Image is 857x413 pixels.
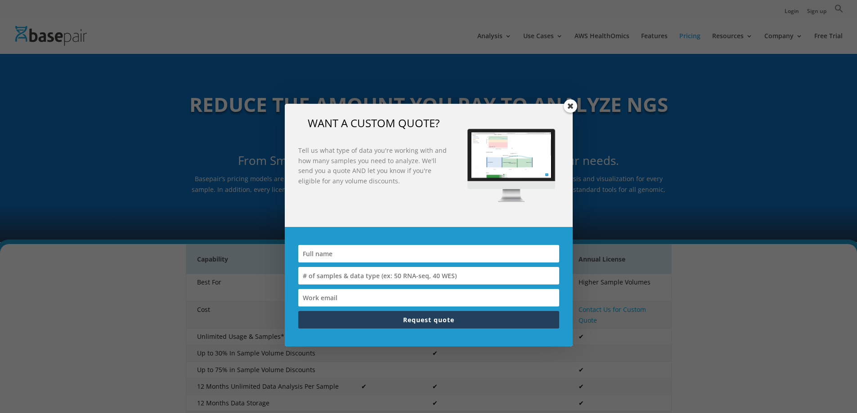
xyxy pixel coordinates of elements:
button: Request quote [298,311,559,329]
input: Work email [298,289,559,306]
strong: Tell us what type of data you're working with and how many samples you need to analyze. We'll sen... [298,146,447,185]
iframe: To enrich screen reader interactions, please activate Accessibility in Grammarly extension settings [672,217,852,373]
input: Full name [298,245,559,262]
input: # of samples & data type (ex: 50 RNA-seq, 40 WES) [298,267,559,284]
iframe: Drift Widget Chat Controller [812,368,846,402]
span: WANT A CUSTOM QUOTE? [308,115,440,130]
span: Request quote [403,315,454,324]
